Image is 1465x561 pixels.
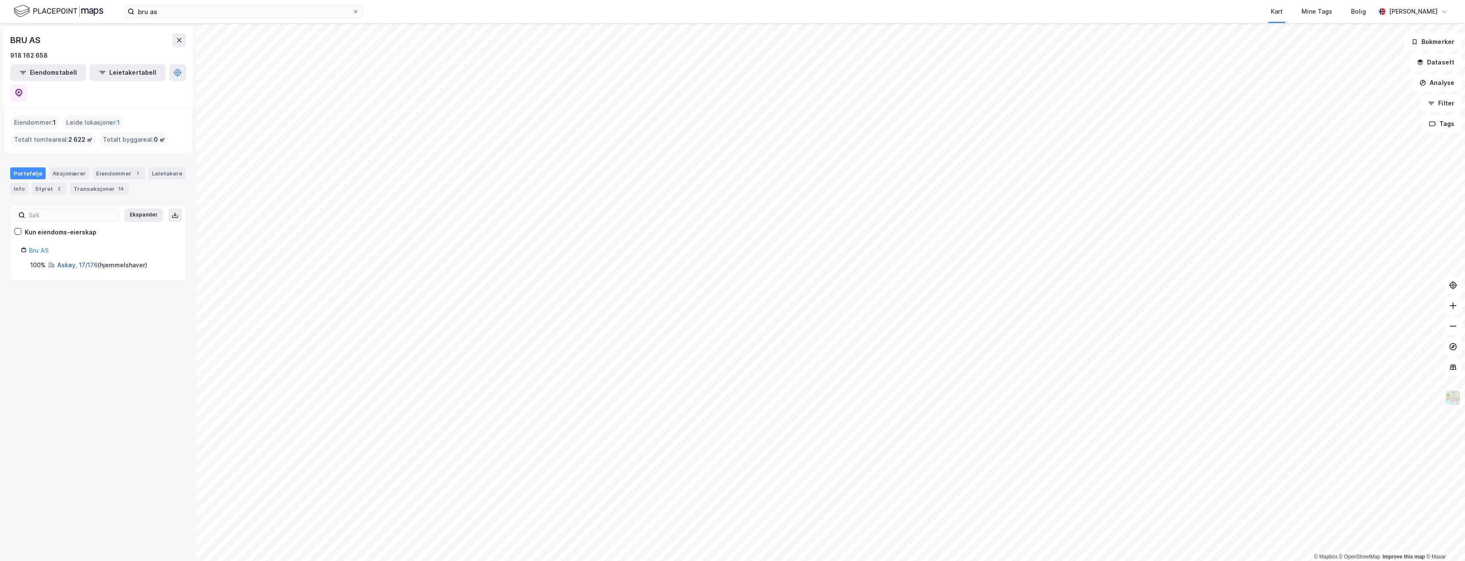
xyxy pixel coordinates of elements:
[1389,6,1438,17] div: [PERSON_NAME]
[1351,6,1366,17] div: Bolig
[1422,115,1462,132] button: Tags
[30,260,46,270] div: 100%
[124,208,163,222] button: Ekspander
[1404,33,1462,50] button: Bokmerker
[53,117,56,128] span: 1
[99,133,169,146] div: Totalt byggareal :
[68,134,93,145] span: 2 622 ㎡
[11,133,96,146] div: Totalt tomteareal :
[55,184,63,193] div: 2
[90,64,166,81] button: Leietakertabell
[1271,6,1283,17] div: Kart
[10,167,46,179] div: Portefølje
[63,116,123,129] div: Leide lokasjoner :
[117,184,125,193] div: 14
[149,167,186,179] div: Leietakere
[1412,74,1462,91] button: Analyse
[1421,95,1462,112] button: Filter
[1314,554,1337,560] a: Mapbox
[25,209,119,222] input: Søk
[133,169,142,178] div: 1
[70,183,129,195] div: Transaksjoner
[1383,554,1425,560] a: Improve this map
[11,116,59,129] div: Eiendommer :
[1445,390,1461,406] img: Z
[1339,554,1380,560] a: OpenStreetMap
[1422,520,1465,561] div: Kontrollprogram for chat
[117,117,120,128] span: 1
[10,50,48,61] div: 918 162 658
[57,260,147,270] div: ( hjemmelshaver )
[134,5,352,18] input: Søk på adresse, matrikkel, gårdeiere, leietakere eller personer
[10,33,42,47] div: BRU AS
[25,227,96,237] div: Kun eiendoms-eierskap
[1410,54,1462,71] button: Datasett
[1422,520,1465,561] iframe: Chat Widget
[57,261,98,269] a: Askøy, 17/176
[29,247,49,254] a: Bru AS
[1302,6,1332,17] div: Mine Tags
[10,183,28,195] div: Info
[10,64,86,81] button: Eiendomstabell
[14,4,103,19] img: logo.f888ab2527a4732fd821a326f86c7f29.svg
[93,167,145,179] div: Eiendommer
[154,134,165,145] span: 0 ㎡
[49,167,89,179] div: Aksjonærer
[32,183,67,195] div: Styret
